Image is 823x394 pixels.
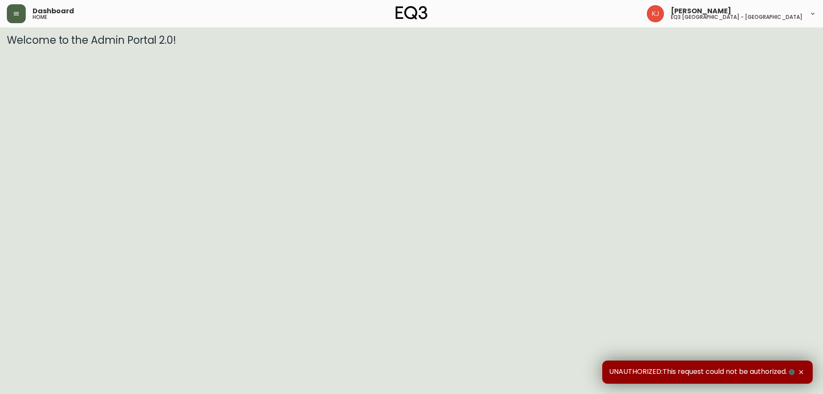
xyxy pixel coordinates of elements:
[33,15,47,20] h5: home
[609,367,796,377] span: UNAUTHORIZED:This request could not be authorized.
[7,34,816,46] h3: Welcome to the Admin Portal 2.0!
[671,15,802,20] h5: eq3 [GEOGRAPHIC_DATA] - [GEOGRAPHIC_DATA]
[396,6,427,20] img: logo
[647,5,664,22] img: 24a625d34e264d2520941288c4a55f8e
[33,8,74,15] span: Dashboard
[671,8,731,15] span: [PERSON_NAME]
